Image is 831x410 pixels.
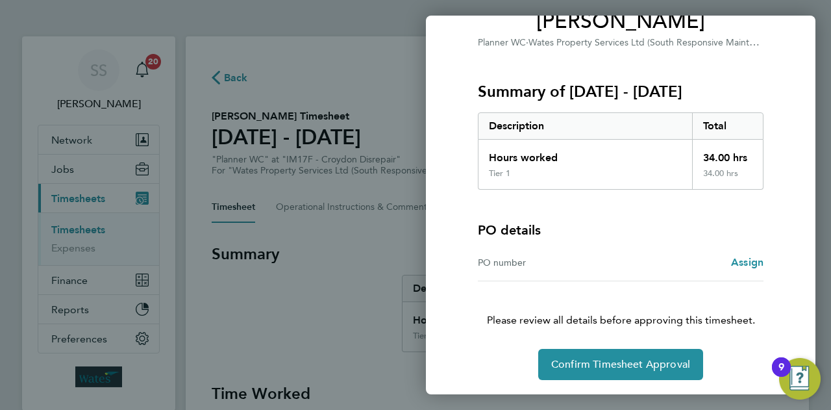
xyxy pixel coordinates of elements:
[778,367,784,384] div: 9
[528,36,782,48] span: Wates Property Services Ltd (South Responsive Maintenance)
[478,81,763,102] h3: Summary of [DATE] - [DATE]
[462,281,779,328] p: Please review all details before approving this timesheet.
[779,358,821,400] button: Open Resource Center, 9 new notifications
[478,255,621,270] div: PO number
[478,112,763,190] div: Summary of 23 - 29 Aug 2025
[538,349,703,380] button: Confirm Timesheet Approval
[478,8,763,34] span: [PERSON_NAME]
[692,168,763,189] div: 34.00 hrs
[731,256,763,268] span: Assign
[551,358,690,371] span: Confirm Timesheet Approval
[478,140,692,168] div: Hours worked
[731,255,763,270] a: Assign
[478,113,692,139] div: Description
[489,168,510,179] div: Tier 1
[692,113,763,139] div: Total
[526,37,528,48] span: ·
[478,37,526,48] span: Planner WC
[692,140,763,168] div: 34.00 hrs
[478,221,541,239] h4: PO details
